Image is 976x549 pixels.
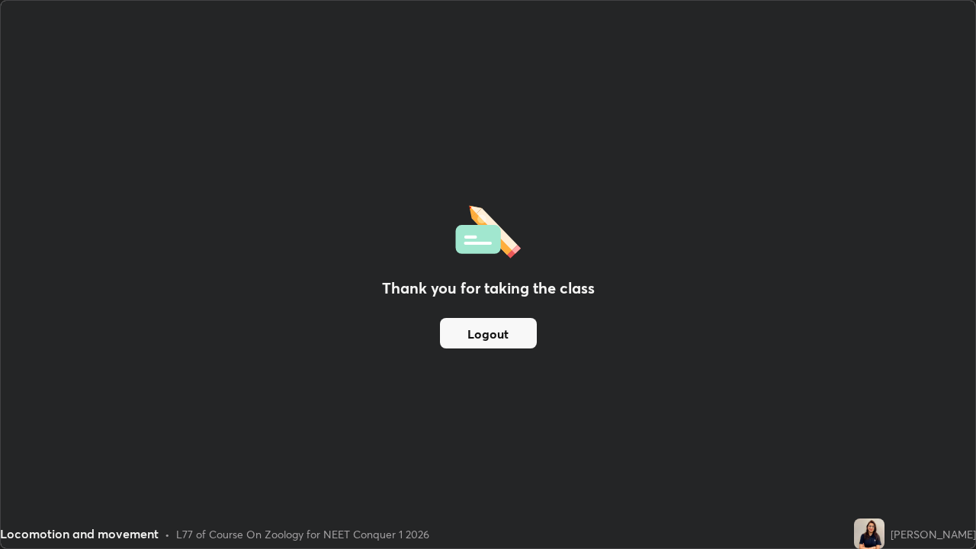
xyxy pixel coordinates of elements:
[455,201,521,258] img: offlineFeedback.1438e8b3.svg
[854,518,884,549] img: 4633155fa3c54737ab0a61ccb5f4d88b.jpg
[165,526,170,542] div: •
[176,526,429,542] div: L77 of Course On Zoology for NEET Conquer 1 2026
[440,318,537,348] button: Logout
[382,277,595,300] h2: Thank you for taking the class
[891,526,976,542] div: [PERSON_NAME]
